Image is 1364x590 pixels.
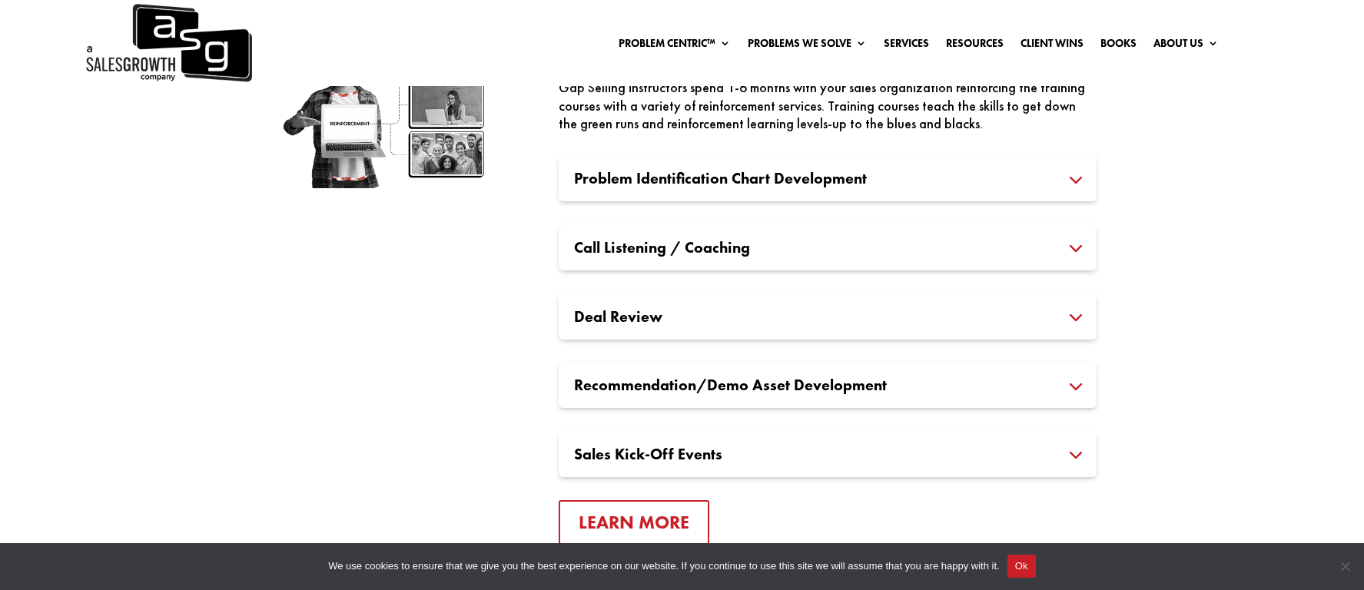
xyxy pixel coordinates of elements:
[267,23,513,188] img: reinforcement-packages
[1021,38,1084,55] a: Client Wins
[574,171,1081,186] h3: Problem Identification Chart Development
[748,38,867,55] a: Problems We Solve
[574,446,1081,462] h3: Sales Kick-Off Events
[619,38,731,55] a: Problem Centric™
[1100,38,1137,55] a: Books
[1007,555,1036,578] button: Ok
[559,61,1097,133] div: Gap Selling Training Courses are not the end of the learning process, they are the beginning. Gap...
[1153,38,1219,55] a: About Us
[1337,559,1352,574] span: No
[884,38,929,55] a: Services
[574,240,1081,255] h3: Call Listening / Coaching
[559,500,709,545] a: Learn More
[946,38,1004,55] a: Resources
[574,309,1081,324] h3: Deal Review
[328,559,999,574] span: We use cookies to ensure that we give you the best experience on our website. If you continue to ...
[574,377,1081,393] h3: Recommendation/Demo Asset Development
